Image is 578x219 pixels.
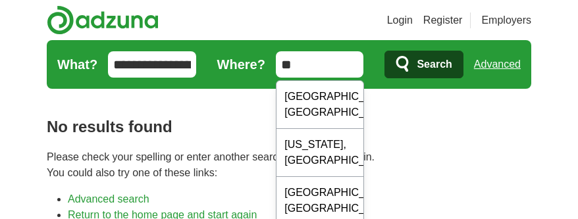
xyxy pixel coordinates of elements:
a: Employers [481,12,531,28]
a: Advanced [474,51,521,78]
a: Advanced search [68,193,149,205]
button: Search [384,51,463,78]
div: [US_STATE], [GEOGRAPHIC_DATA] [276,129,363,177]
p: Please check your spelling or enter another search term and try again. You could also try one of ... [47,149,531,181]
img: Adzuna logo [47,5,159,35]
label: What? [57,55,97,74]
label: Where? [217,55,265,74]
a: Register [423,12,463,28]
div: [GEOGRAPHIC_DATA], [GEOGRAPHIC_DATA] [276,81,363,129]
a: Login [387,12,413,28]
h1: No results found [47,115,531,139]
span: Search [417,51,452,78]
